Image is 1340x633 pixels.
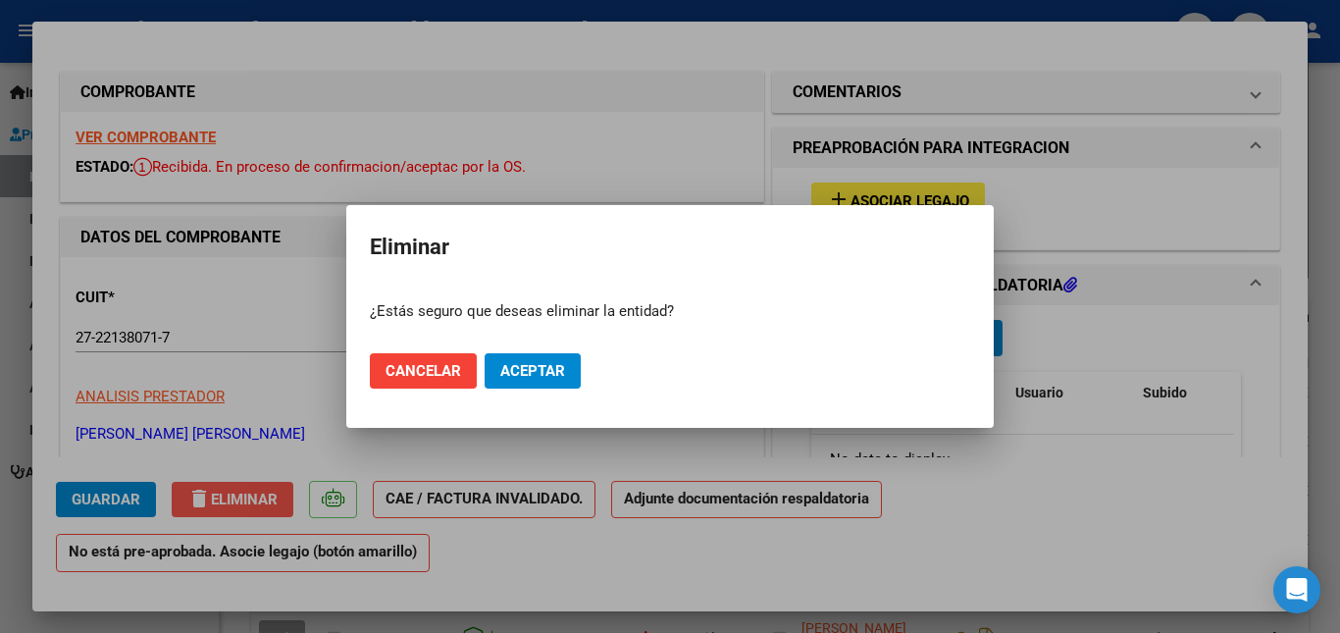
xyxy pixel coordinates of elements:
[500,362,565,380] span: Aceptar
[485,353,581,389] button: Aceptar
[370,300,970,323] p: ¿Estás seguro que deseas eliminar la entidad?
[370,353,477,389] button: Cancelar
[386,362,461,380] span: Cancelar
[1273,566,1320,613] div: Open Intercom Messenger
[370,229,970,266] h2: Eliminar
